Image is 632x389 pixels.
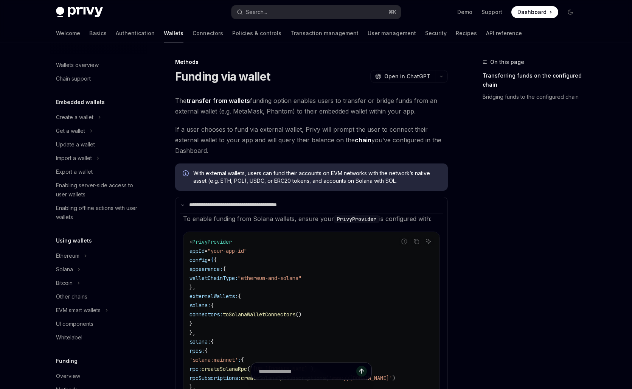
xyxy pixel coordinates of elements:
[481,8,502,16] a: Support
[175,95,448,117] span: The funding option enables users to transfer or bridge funds from an external wallet (e.g. MetaMa...
[189,238,193,245] span: <
[56,181,142,199] div: Enabling server-side access to user wallets
[189,356,238,363] span: 'solana:mainnet'
[56,154,92,163] div: Import a wallet
[355,136,371,144] a: chain
[189,284,196,291] span: },
[457,8,472,16] a: Demo
[189,247,205,254] span: appId
[56,61,99,70] div: Wallets overview
[175,70,270,83] h1: Funding via wallet
[89,24,107,42] a: Basics
[205,347,208,354] span: {
[50,303,147,317] button: Toggle EVM smart wallets section
[189,266,223,272] span: appearance:
[368,24,416,42] a: User management
[211,302,214,309] span: {
[295,311,301,318] span: ()
[241,356,244,363] span: {
[175,124,448,156] span: If a user chooses to fund via external wallet, Privy will prompt the user to connect their extern...
[175,58,448,66] div: Methods
[232,24,281,42] a: Policies & controls
[384,73,430,80] span: Open in ChatGPT
[231,5,401,19] button: Open search
[56,204,142,222] div: Enabling offline actions with user wallets
[456,24,477,42] a: Recipes
[56,319,93,328] div: UI components
[50,110,147,124] button: Toggle Create a wallet section
[50,331,147,344] a: Whitelabel
[189,275,238,282] span: walletChainType:
[50,72,147,86] a: Chain support
[214,257,217,263] span: {
[517,8,547,16] span: Dashboard
[50,138,147,151] a: Update a wallet
[511,6,558,18] a: Dashboard
[56,236,92,245] h5: Using wallets
[56,292,87,301] div: Other chains
[189,257,208,263] span: config
[56,333,82,342] div: Whitelabel
[56,167,93,176] div: Export a wallet
[189,329,196,336] span: },
[490,58,524,67] span: On this page
[56,372,80,381] div: Overview
[186,97,250,104] strong: transfer from wallets
[238,293,241,300] span: {
[50,179,147,201] a: Enabling server-side access to user wallets
[238,275,301,282] span: "ethereum-and-solana"
[483,70,582,91] a: Transferring funds on the configured chain
[486,24,522,42] a: API reference
[56,140,95,149] div: Update a wallet
[189,302,211,309] span: solana:
[259,363,356,380] input: Ask a question...
[425,24,447,42] a: Security
[56,7,103,17] img: dark logo
[205,247,208,254] span: =
[50,276,147,290] button: Toggle Bitcoin section
[189,293,238,300] span: externalWallets:
[56,113,93,122] div: Create a wallet
[223,266,226,272] span: {
[208,247,247,254] span: "your-app-id"
[399,237,409,246] button: Report incorrect code
[411,237,421,246] button: Copy the contents from the code block
[50,165,147,179] a: Export a wallet
[50,124,147,138] button: Toggle Get a wallet section
[193,238,232,245] span: PrivyProvider
[56,74,91,83] div: Chain support
[483,91,582,103] a: Bridging funds to the configured chain
[290,24,359,42] a: Transaction management
[56,356,78,366] h5: Funding
[189,338,211,345] span: solana:
[246,8,267,17] div: Search...
[189,347,205,354] span: rpcs:
[370,70,435,83] button: Open in ChatGPT
[223,311,295,318] span: toSolanaWalletConnectors
[56,265,73,274] div: Solana
[183,215,432,223] span: To enable funding from Solana wallets, ensure your is configured with:
[50,249,147,263] button: Toggle Ethereum section
[56,126,85,135] div: Get a wallet
[388,9,396,15] span: ⌘ K
[189,311,223,318] span: connectors:
[56,306,101,315] div: EVM smart wallets
[564,6,576,18] button: Toggle dark mode
[56,251,79,260] div: Ethereum
[424,237,433,246] button: Ask AI
[183,170,190,178] svg: Info
[50,151,147,165] button: Toggle Import a wallet section
[116,24,155,42] a: Authentication
[50,263,147,276] button: Toggle Solana section
[356,366,367,377] button: Send message
[189,320,193,327] span: }
[56,279,73,288] div: Bitcoin
[193,170,440,185] span: With external wallets, users can fund their accounts on EVM networks with the network’s native as...
[50,58,147,72] a: Wallets overview
[56,98,105,107] h5: Embedded wallets
[164,24,183,42] a: Wallets
[50,369,147,383] a: Overview
[50,290,147,303] a: Other chains
[211,338,214,345] span: {
[193,24,223,42] a: Connectors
